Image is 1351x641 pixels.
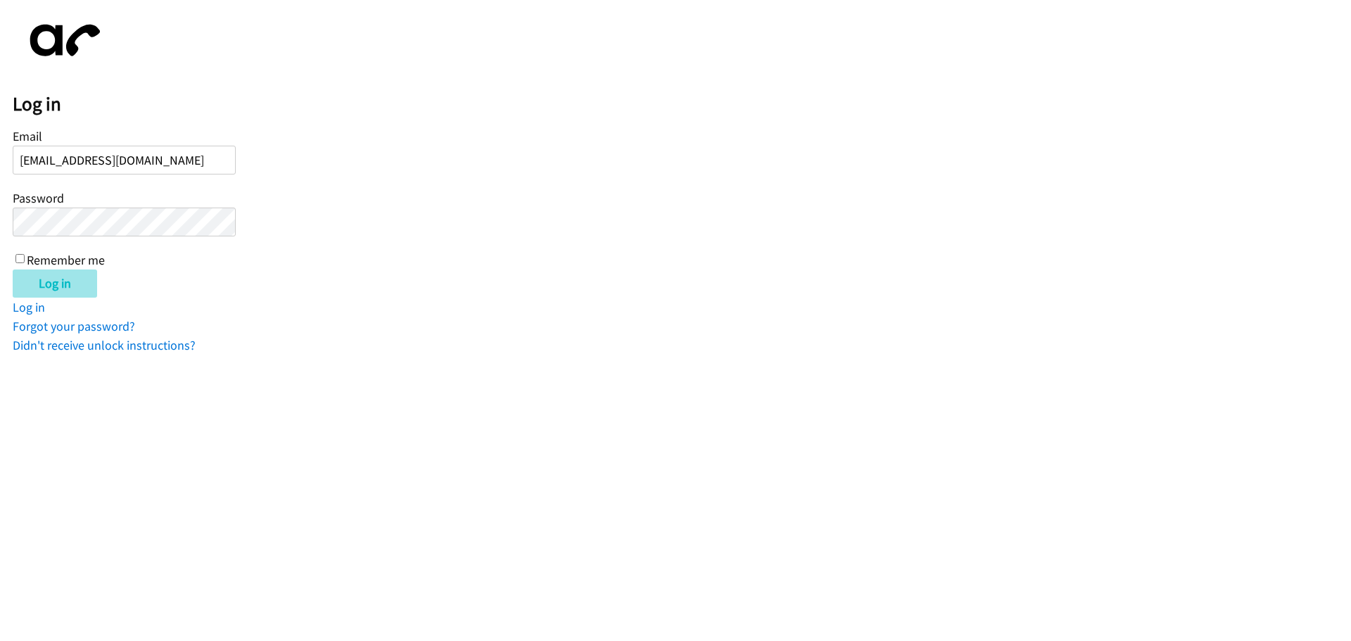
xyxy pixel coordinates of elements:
h2: Log in [13,92,1351,116]
a: Log in [13,299,45,315]
a: Didn't receive unlock instructions? [13,337,196,353]
a: Forgot your password? [13,318,135,334]
img: aphone-8a226864a2ddd6a5e75d1ebefc011f4aa8f32683c2d82f3fb0802fe031f96514.svg [13,13,111,68]
label: Remember me [27,252,105,268]
label: Password [13,190,64,206]
label: Email [13,128,42,144]
input: Log in [13,269,97,298]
